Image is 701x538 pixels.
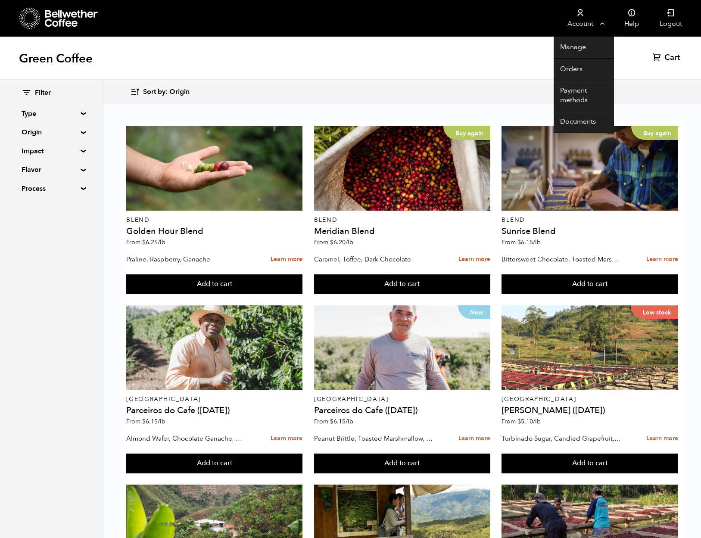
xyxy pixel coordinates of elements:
bdi: 6.25 [142,238,165,246]
span: $ [142,417,146,426]
h1: Green Coffee [19,51,93,66]
span: $ [330,417,333,426]
span: $ [330,238,333,246]
span: $ [517,417,521,426]
button: Add to cart [126,454,302,473]
span: $ [517,238,521,246]
h4: Parceiros do Cafe ([DATE]) [126,406,302,415]
span: Sort by: Origin [143,87,190,97]
button: Add to cart [502,274,678,294]
a: Buy again [314,126,490,211]
summary: Type [22,109,81,119]
span: /lb [533,238,541,246]
p: Buy again [443,126,490,140]
a: Learn more [458,250,490,269]
button: Add to cart [126,274,302,294]
summary: Impact [22,146,81,156]
span: From [502,417,541,426]
a: Learn more [458,429,490,448]
button: Add to cart [502,454,678,473]
h4: Sunrise Blend [502,227,678,236]
a: Low stock [502,305,678,390]
a: Learn more [271,250,302,269]
a: Documents [554,111,614,133]
p: Blend [314,217,490,223]
span: From [314,238,353,246]
a: Buy again [502,126,678,211]
p: Almond Wafer, Chocolate Ganache, Bing Cherry [126,432,246,445]
bdi: 5.10 [517,417,541,426]
span: From [126,238,165,246]
h4: Meridian Blend [314,227,490,236]
span: /lb [346,238,353,246]
p: Caramel, Toffee, Dark Chocolate [314,253,434,266]
span: /lb [346,417,353,426]
bdi: 6.20 [330,238,353,246]
span: /lb [533,417,541,426]
button: Sort by: Origin [130,82,190,102]
span: Cart [664,53,680,63]
a: Learn more [646,250,678,269]
bdi: 6.15 [330,417,353,426]
span: /lb [158,417,165,426]
button: Add to cart [314,454,490,473]
p: [GEOGRAPHIC_DATA] [126,396,302,402]
h4: Parceiros do Cafe ([DATE]) [314,406,490,415]
p: New [458,305,490,319]
a: Manage [554,37,614,59]
span: From [126,417,165,426]
span: From [502,238,541,246]
span: $ [142,238,146,246]
p: Bittersweet Chocolate, Toasted Marshmallow, Candied Orange, Praline [502,253,621,266]
a: Orders [554,59,614,81]
a: Cart [653,53,682,63]
h4: [PERSON_NAME] ([DATE]) [502,406,678,415]
summary: Process [22,183,81,194]
p: Low stock [631,305,678,319]
p: [GEOGRAPHIC_DATA] [502,396,678,402]
p: Blend [126,217,302,223]
a: New [314,305,490,390]
summary: Origin [22,127,81,137]
span: From [314,417,353,426]
button: Add to cart [314,274,490,294]
summary: Flavor [22,165,81,175]
bdi: 6.15 [517,238,541,246]
a: Learn more [646,429,678,448]
span: /lb [158,238,165,246]
a: Payment methods [554,80,614,111]
p: Praline, Raspberry, Ganache [126,253,246,266]
h4: Golden Hour Blend [126,227,302,236]
bdi: 6.15 [142,417,165,426]
a: Learn more [271,429,302,448]
p: Peanut Brittle, Toasted Marshmallow, Bittersweet Chocolate [314,432,434,445]
p: Turbinado Sugar, Candied Grapefruit, Spiced Plum [502,432,621,445]
p: Buy again [631,126,678,140]
p: [GEOGRAPHIC_DATA] [314,396,490,402]
p: Blend [502,217,678,223]
span: Filter [35,88,51,98]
